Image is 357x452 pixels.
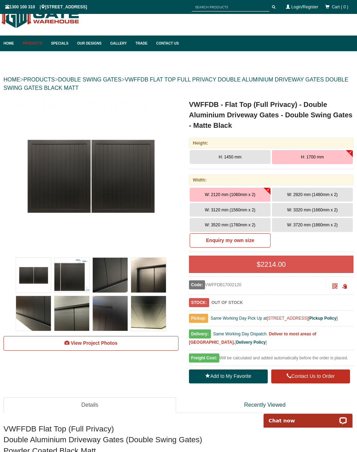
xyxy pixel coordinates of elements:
[332,5,348,9] span: Cart ( 0 )
[211,316,338,321] span: Same Working Day Pick Up at [ ]
[153,36,179,51] a: Contact Us
[19,36,47,51] a: Products
[3,69,354,99] div: > > >
[272,203,353,217] button: W: 3320 mm (1660mm x 2)
[189,298,209,307] span: STOCK:
[14,99,168,252] img: VWFFDB - Flat Top (Full Privacy) - Double Aluminium Driveway Gates - Double Swing Gates - Matte B...
[3,397,176,413] a: Details
[301,155,324,159] span: H: 1700 mm
[71,340,117,346] span: View Project Photos
[23,77,55,83] a: PRODUCTS
[189,314,208,323] span: Pickup:
[287,192,337,197] span: W: 2920 mm (1460mm x 2)
[107,36,132,51] a: Gallery
[189,329,211,338] span: Delivery:
[16,258,51,293] img: VWFFDB - Flat Top (Full Privacy) - Double Aluminium Driveway Gates - Double Swing Gates - Matte B...
[189,99,354,131] h1: VWFFDB - Flat Top (Full Privacy) - Double Aluminium Driveway Gates - Double Swing Gates - Matte B...
[190,203,271,217] button: W: 3120 mm (1560mm x 2)
[332,285,337,289] a: Click to enlarge and scan to share.
[287,223,337,227] span: W: 3720 mm (1860mm x 2)
[213,332,268,336] span: Same Working Day Dispatch.
[287,208,337,212] span: W: 3320 mm (1660mm x 2)
[190,188,271,202] button: W: 2120 mm (1060mm x 2)
[309,316,336,321] a: Pickup Policy
[3,36,19,51] a: Home
[291,5,318,9] a: Login/Register
[54,258,89,293] img: VWFFDB - Flat Top (Full Privacy) - Double Aluminium Driveway Gates - Double Swing Gates - Matte B...
[205,208,255,212] span: W: 3120 mm (1560mm x 2)
[342,284,347,289] span: Click to copy the URL
[272,188,353,202] button: W: 2920 mm (1460mm x 2)
[189,353,219,363] span: Freight Cost:
[4,99,178,252] a: VWFFDB - Flat Top (Full Privacy) - Double Aluminium Driveway Gates - Double Swing Gates - Matte B...
[190,218,271,232] button: W: 3520 mm (1760mm x 2)
[236,340,266,345] a: Delivery Policy
[272,150,353,164] button: H: 1700 mm
[93,258,128,293] img: VWFFDB - Flat Top (Full Privacy) - Double Aluminium Driveway Gates - Double Swing Gates - Matte B...
[3,77,20,83] a: HOME
[259,406,357,428] iframe: LiveChat chat widget
[5,5,87,9] span: 1300 100 310 | [STREET_ADDRESS]
[189,330,354,350] div: [ ]
[189,256,354,273] div: $
[189,138,354,148] div: Height:
[189,354,354,366] div: Will be calculated and added automatically before the order is placed.
[189,174,354,185] div: Width:
[206,237,254,243] b: Enquiry my own size
[47,36,74,51] a: Specials
[93,296,128,331] img: VWFFDB - Flat Top (Full Privacy) - Double Aluminium Driveway Gates - Double Swing Gates - Matte B...
[16,296,51,331] img: VWFFDB - Flat Top (Full Privacy) - Double Aluminium Driveway Gates - Double Swing Gates - Matte B...
[211,300,243,305] b: OUT OF STOCK
[58,77,121,83] a: DOUBLE SWING GATES
[271,369,350,383] a: Contact Us to Order
[189,369,268,383] a: Add to My Favorite
[260,260,286,268] span: 2214.00
[219,155,241,159] span: H: 1450 mm
[190,150,271,164] button: H: 1450 mm
[189,280,326,289] div: VWFFDB17002120
[272,218,353,232] button: W: 3720 mm (1860mm x 2)
[131,258,166,293] img: VWFFDB - Flat Top (Full Privacy) - Double Aluminium Driveway Gates - Double Swing Gates - Matte B...
[205,223,255,227] span: W: 3520 mm (1760mm x 2)
[205,192,255,197] span: W: 2120 mm (1060mm x 2)
[54,296,89,331] img: VWFFDB - Flat Top (Full Privacy) - Double Aluminium Driveway Gates - Double Swing Gates - Matte B...
[3,77,348,91] a: VWFFDB FLAT TOP FULL PRIVACY DOUBLE ALUMINIUM DRIVEWAY GATES DOUBLE SWING GATES BLACK MATT
[132,36,153,51] a: Trade
[74,36,107,51] a: Our Designs
[3,336,178,351] a: View Project Photos
[189,280,205,289] span: Code:
[267,316,308,321] a: [STREET_ADDRESS]
[131,296,166,331] img: VWFFDB - Flat Top (Full Privacy) - Double Aluminium Driveway Gates - Double Swing Gates - Matte B...
[190,233,271,248] a: Enquiry my own size
[192,3,269,11] input: SEARCH PRODUCTS
[176,397,354,413] a: Recently Viewed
